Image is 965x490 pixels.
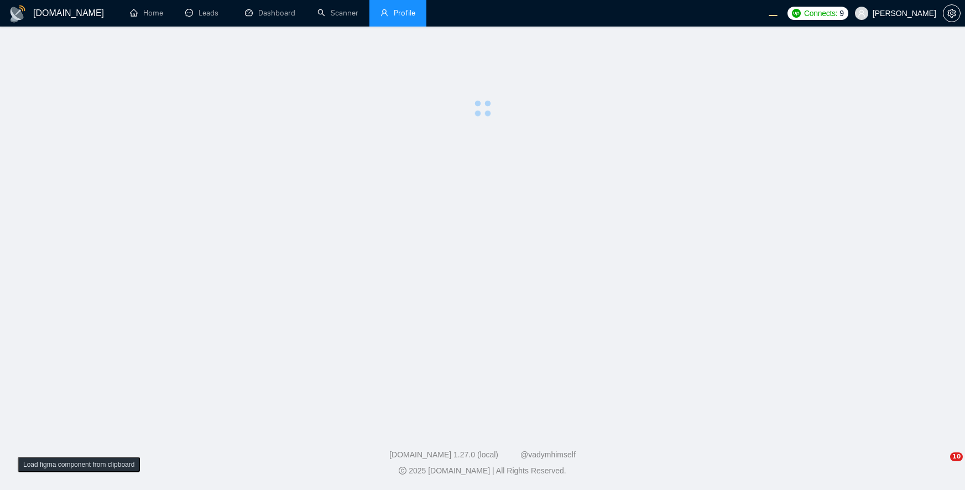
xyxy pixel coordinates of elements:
[9,465,956,477] div: 2025 [DOMAIN_NAME] | All Rights Reserved.
[399,467,406,475] span: copyright
[9,5,27,23] img: logo
[185,8,223,18] a: messageLeads
[943,9,960,18] span: setting
[792,9,801,18] img: upwork-logo.png
[950,452,963,461] span: 10
[943,4,961,22] button: setting
[839,7,844,19] span: 9
[520,450,576,459] a: @vadymhimself
[804,7,837,19] span: Connects:
[380,9,388,17] span: user
[130,8,163,18] a: homeHome
[245,8,295,18] a: dashboardDashboard
[394,8,415,18] span: Profile
[927,452,954,479] iframe: Intercom live chat
[858,9,865,17] span: user
[943,9,961,18] a: setting
[389,450,498,459] a: [DOMAIN_NAME] 1.27.0 (local)
[317,8,358,18] a: searchScanner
